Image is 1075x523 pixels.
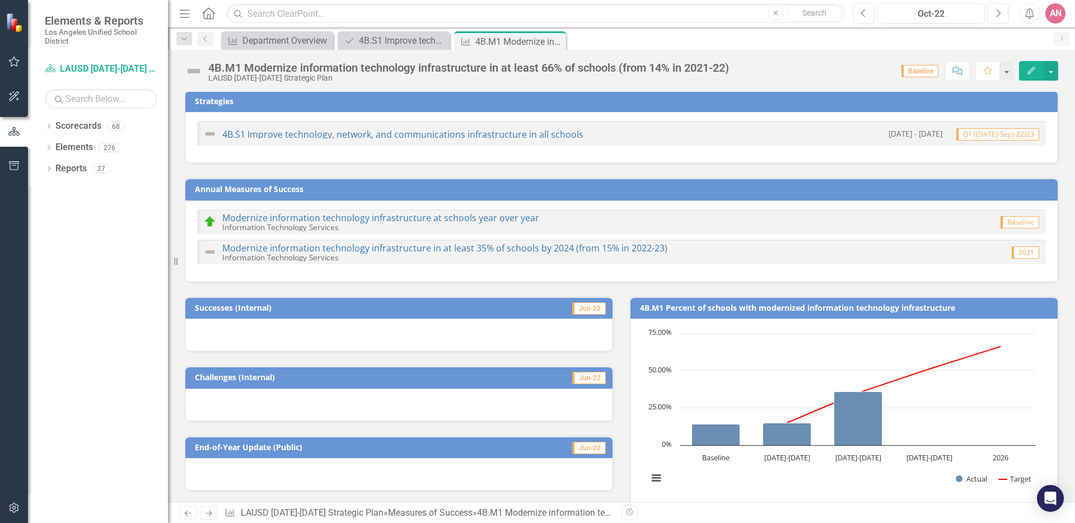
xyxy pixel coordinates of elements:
[999,474,1031,484] button: Show Target
[889,128,942,139] small: [DATE] - [DATE]
[1012,246,1039,259] span: 2021
[572,372,606,384] span: Jun-22
[702,452,730,463] text: Baseline
[640,303,1052,312] h3: 4B.M1 Percent of schools with modernized information technology infrastructure
[764,452,810,463] text: [DATE]-[DATE]
[1045,3,1065,24] button: AN
[45,89,157,109] input: Search Below...
[208,74,729,82] div: LAUSD [DATE]-[DATE] Strategic Plan
[901,65,938,77] span: Baseline
[1037,485,1064,512] div: Open Intercom Messenger
[786,6,842,21] button: Search
[877,3,985,24] button: Oct-22
[222,242,667,254] a: Modernize information technology infrastructure in at least 35% of schools by 2024 (from 15% in 2...
[222,212,539,224] a: Modernize information technology infrastructure at schools year over year
[225,507,613,520] div: » »
[340,34,447,48] a: 4B.S1 Improve technology, network, and communications infrastructure in all schools
[242,34,330,48] div: Department Overview
[195,185,1052,193] h3: Annual Measures of Success
[222,128,583,141] a: 4B.S1 Improve technology, network, and communications infrastructure in all schools
[224,34,330,48] a: Department Overview
[359,34,447,48] div: 4B.S1 Improve technology, network, and communications infrastructure in all schools
[208,62,729,74] div: 4B.M1 Modernize information technology infrastructure in at least 66% of schools (from 14% in 202...
[763,423,811,446] path: 2022-2023, 15. Actual.
[835,452,881,463] text: [DATE]-[DATE]
[185,62,203,80] img: Not Defined
[993,452,1008,463] text: 2026
[906,452,952,463] text: [DATE]-[DATE]
[55,141,93,154] a: Elements
[203,127,217,141] img: Not Defined
[6,13,25,32] img: ClearPoint Strategy
[195,97,1052,105] h3: Strategies
[642,328,1041,496] svg: Interactive chart
[222,222,338,232] small: Information Technology Services
[195,443,506,451] h3: End-of-Year Update (Public)
[195,303,479,312] h3: Successes (Internal)
[45,14,157,27] span: Elements & Reports
[648,365,672,375] text: 50.00%
[956,474,987,484] button: Show Actual
[802,8,826,17] span: Search
[203,245,217,259] img: Not Defined
[388,507,473,518] a: Measures of Success
[642,328,1046,496] div: Chart. Highcharts interactive chart.
[195,373,482,381] h3: Challenges (Internal)
[572,442,606,454] span: Jun-22
[241,507,384,518] a: LAUSD [DATE]-[DATE] Strategic Plan
[55,162,87,175] a: Reports
[92,164,110,174] div: 27
[648,327,672,337] text: 75.00%
[107,122,125,131] div: 68
[881,7,981,21] div: Oct-22
[662,439,672,449] text: 0%
[648,401,672,412] text: 25.00%
[99,143,120,152] div: 276
[572,302,606,315] span: Jun-22
[648,470,664,486] button: View chart menu, Chart
[477,507,891,518] div: 4B.M1 Modernize information technology infrastructure in at least 66% of schools (from 14% in 202...
[45,27,157,46] small: Los Angeles Unified School District
[203,215,217,228] img: On Track
[227,4,845,24] input: Search ClearPoint...
[222,252,338,263] small: Information Technology Services
[692,424,740,446] path: Baseline, 14. Actual.
[55,120,101,133] a: Scorecards
[45,63,157,76] a: LAUSD [DATE]-[DATE] Strategic Plan
[956,128,1039,141] span: Q1 ([DATE]-Sep)-22/23
[1001,216,1039,228] span: Baseline
[834,392,882,446] path: 2023-2024, 36. Actual.
[475,35,563,49] div: 4B.M1 Modernize information technology infrastructure in at least 66% of schools (from 14% in 202...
